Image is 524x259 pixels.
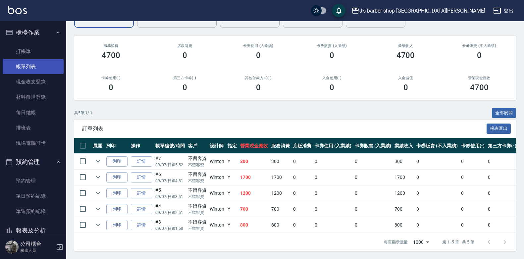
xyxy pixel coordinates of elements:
[183,83,187,92] h3: 0
[226,217,238,233] td: Y
[3,105,64,120] a: 每日結帳
[154,154,186,169] td: #7
[470,83,489,92] h3: 4700
[353,138,393,154] th: 卡券販賣 (入業績)
[393,201,415,217] td: 700
[155,194,185,200] p: 09/07 (日) 03:51
[155,178,185,184] p: 09/07 (日) 04:51
[377,44,434,48] h2: 業績收入
[154,138,186,154] th: 帳單編號/時間
[183,51,187,60] h3: 0
[384,239,408,245] p: 每頁顯示數量
[313,201,353,217] td: 0
[155,226,185,232] p: 09/07 (日) 01:50
[291,154,313,169] td: 0
[442,239,474,245] p: 第 1–5 筆 共 5 筆
[3,59,64,74] a: 帳單列表
[3,74,64,89] a: 現金收支登錄
[93,156,103,166] button: expand row
[82,44,140,48] h3: 服務消費
[491,5,516,17] button: 登出
[270,217,291,233] td: 800
[270,170,291,185] td: 1700
[82,76,140,80] h2: 卡券使用(-)
[131,156,152,167] a: 詳情
[102,51,120,60] h3: 4700
[238,201,270,217] td: 700
[3,173,64,188] a: 預約管理
[3,24,64,41] button: 櫃檯作業
[353,201,393,217] td: 0
[459,201,487,217] td: 0
[208,138,226,154] th: 設計師
[105,138,129,154] th: 列印
[156,76,213,80] h2: 第三方卡券(-)
[291,170,313,185] td: 0
[415,170,459,185] td: 0
[188,155,207,162] div: 不留客資
[459,170,487,185] td: 0
[330,83,334,92] h3: 0
[3,120,64,135] a: 排班表
[188,187,207,194] div: 不留客資
[106,188,128,198] button: 列印
[106,156,128,167] button: 列印
[208,201,226,217] td: Winton
[238,217,270,233] td: 800
[3,188,64,204] a: 單日預約紀錄
[93,220,103,230] button: expand row
[492,108,516,118] button: 全部展開
[332,4,345,17] button: save
[486,154,518,169] td: 0
[154,217,186,233] td: #3
[270,201,291,217] td: 700
[3,44,64,59] a: 打帳單
[188,226,207,232] p: 不留客資
[486,185,518,201] td: 0
[349,4,488,18] button: J’s barber shop [GEOGRAPHIC_DATA][PERSON_NAME]
[410,233,432,251] div: 1000
[131,172,152,182] a: 詳情
[487,124,511,134] button: 報表匯出
[393,138,415,154] th: 業績收入
[93,172,103,182] button: expand row
[188,203,207,210] div: 不留客資
[226,138,238,154] th: 指定
[156,44,213,48] h2: 店販消費
[486,217,518,233] td: 0
[330,51,334,60] h3: 0
[487,125,511,131] a: 報表匯出
[3,89,64,105] a: 材料自購登錄
[188,210,207,216] p: 不留客資
[393,185,415,201] td: 1200
[486,201,518,217] td: 0
[270,154,291,169] td: 300
[3,153,64,171] button: 預約管理
[393,217,415,233] td: 800
[188,194,207,200] p: 不留客資
[8,6,27,14] img: Logo
[131,204,152,214] a: 詳情
[129,138,154,154] th: 操作
[415,217,459,233] td: 0
[188,178,207,184] p: 不留客資
[93,204,103,214] button: expand row
[313,217,353,233] td: 0
[353,217,393,233] td: 0
[459,185,487,201] td: 0
[486,138,518,154] th: 第三方卡券(-)
[291,138,313,154] th: 店販消費
[131,188,152,198] a: 詳情
[93,188,103,198] button: expand row
[20,247,54,253] p: 服務人員
[3,135,64,151] a: 現場電腦打卡
[459,217,487,233] td: 0
[3,222,64,239] button: 報表及分析
[393,154,415,169] td: 300
[291,185,313,201] td: 0
[393,170,415,185] td: 1700
[155,162,185,168] p: 09/07 (日) 05:52
[131,220,152,230] a: 詳情
[415,185,459,201] td: 0
[226,170,238,185] td: Y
